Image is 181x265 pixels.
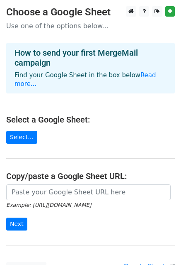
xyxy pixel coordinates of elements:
[6,202,91,208] small: Example: [URL][DOMAIN_NAME]
[6,184,171,200] input: Paste your Google Sheet URL here
[14,48,167,68] h4: How to send your first MergeMail campaign
[6,131,37,144] a: Select...
[14,71,156,88] a: Read more...
[6,218,27,231] input: Next
[14,71,167,88] p: Find your Google Sheet in the box below
[6,115,175,125] h4: Select a Google Sheet:
[6,22,175,30] p: Use one of the options below...
[6,171,175,181] h4: Copy/paste a Google Sheet URL:
[6,6,175,18] h3: Choose a Google Sheet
